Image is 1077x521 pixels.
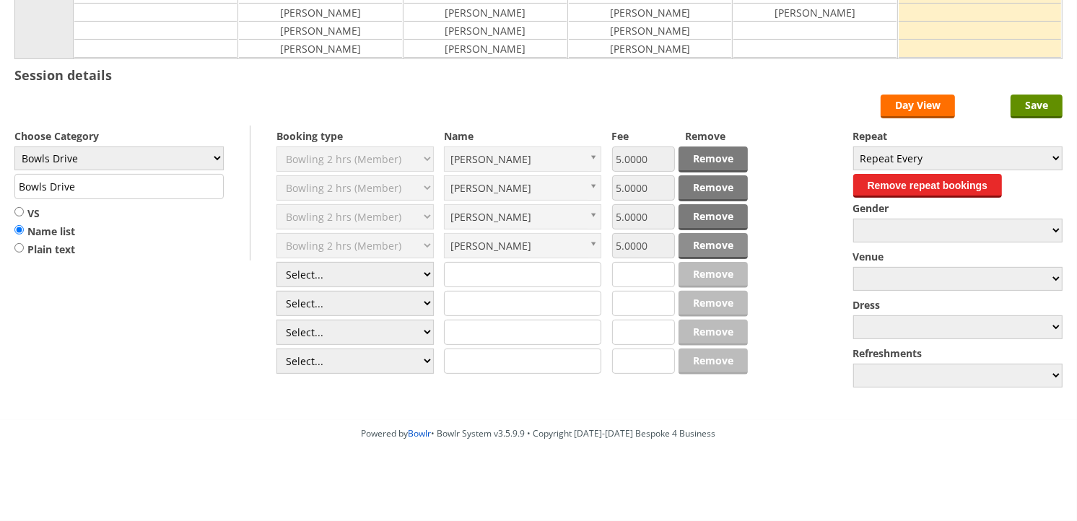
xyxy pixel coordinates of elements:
[450,176,582,200] span: [PERSON_NAME]
[679,233,748,259] a: Remove
[853,129,1063,143] label: Repeat
[409,427,432,439] a: Bowlr
[679,204,748,230] a: Remove
[853,250,1063,263] label: Venue
[569,4,731,22] td: [PERSON_NAME]
[853,298,1063,312] label: Dress
[239,4,401,22] td: [PERSON_NAME]
[450,205,582,229] span: [PERSON_NAME]
[444,129,601,143] label: Name
[239,22,401,40] td: [PERSON_NAME]
[14,206,75,221] label: VS
[1011,95,1063,118] input: Save
[733,4,896,22] td: [PERSON_NAME]
[444,175,601,201] a: [PERSON_NAME]
[239,40,401,58] td: [PERSON_NAME]
[14,174,224,199] input: Title/Description
[404,40,567,58] td: [PERSON_NAME]
[853,174,1003,198] button: Remove repeat bookings
[14,242,24,253] input: Plain text
[14,224,24,235] input: Name list
[450,234,582,258] span: [PERSON_NAME]
[569,22,731,40] td: [PERSON_NAME]
[14,206,24,217] input: VS
[14,66,112,84] h3: Session details
[853,201,1063,215] label: Gender
[14,242,75,257] label: Plain text
[685,129,748,143] label: Remove
[450,147,582,171] span: [PERSON_NAME]
[14,224,75,239] label: Name list
[853,346,1063,360] label: Refreshments
[444,204,601,229] a: [PERSON_NAME]
[612,129,675,143] label: Fee
[362,427,716,439] span: Powered by • Bowlr System v3.5.9.9 • Copyright [DATE]-[DATE] Bespoke 4 Business
[679,175,748,201] a: Remove
[404,4,567,22] td: [PERSON_NAME]
[14,129,224,143] label: Choose Category
[444,146,601,172] a: [PERSON_NAME]
[679,146,748,172] a: Remove
[881,95,955,118] a: Day View
[404,22,567,40] td: [PERSON_NAME]
[444,233,601,258] a: [PERSON_NAME]
[569,40,731,58] td: [PERSON_NAME]
[276,129,434,143] label: Booking type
